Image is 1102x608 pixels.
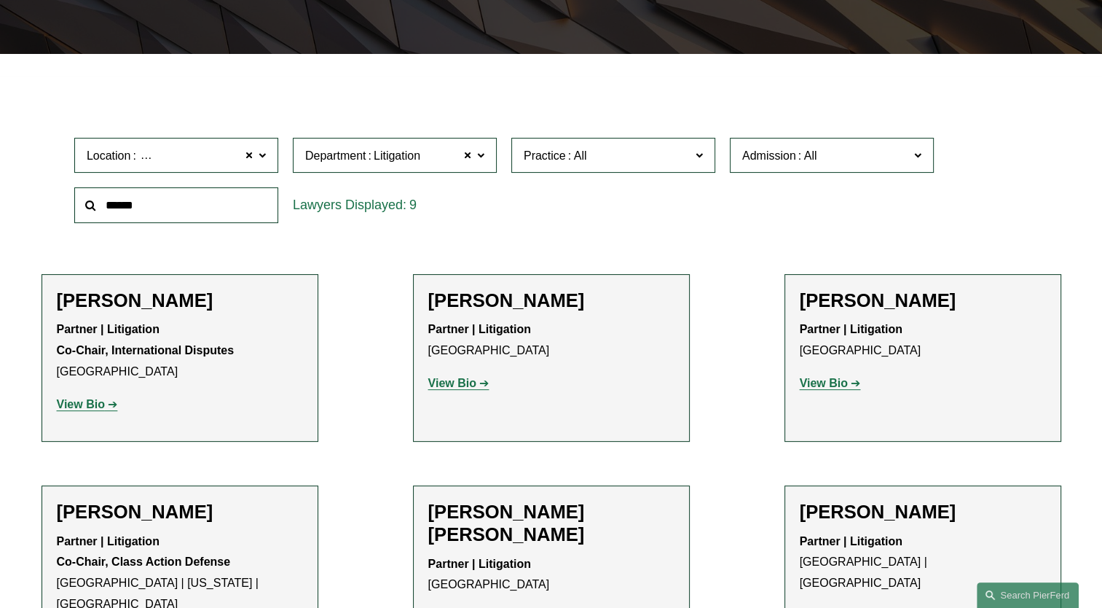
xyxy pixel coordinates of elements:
a: Search this site [977,582,1079,608]
span: 9 [409,198,417,212]
h2: [PERSON_NAME] [PERSON_NAME] [428,501,674,546]
p: [GEOGRAPHIC_DATA] [428,554,674,596]
span: Department [305,149,366,162]
p: [GEOGRAPHIC_DATA] [428,319,674,362]
h2: [PERSON_NAME] [57,501,303,523]
h2: [PERSON_NAME] [428,289,674,312]
h2: [PERSON_NAME] [57,289,303,312]
a: View Bio [57,398,118,410]
h2: [PERSON_NAME] [800,501,1046,523]
h2: [PERSON_NAME] [800,289,1046,312]
a: View Bio [428,377,489,389]
p: [GEOGRAPHIC_DATA] | [GEOGRAPHIC_DATA] [800,531,1046,594]
p: [GEOGRAPHIC_DATA] [800,319,1046,362]
strong: View Bio [428,377,476,389]
strong: Partner | Litigation [800,535,902,547]
span: Litigation [374,147,420,165]
p: [GEOGRAPHIC_DATA] [57,319,303,382]
span: Admission [742,149,796,162]
a: View Bio [800,377,861,389]
span: [GEOGRAPHIC_DATA] [138,147,260,165]
strong: Partner | Litigation Co-Chair, International Disputes [57,323,235,356]
strong: Partner | Litigation [800,323,902,335]
span: Location [87,149,131,162]
strong: Partner | Litigation Co-Chair, Class Action Defense [57,535,231,569]
strong: Partner | Litigation [428,323,531,335]
strong: View Bio [800,377,848,389]
strong: View Bio [57,398,105,410]
strong: Partner | Litigation [428,558,531,570]
span: Practice [524,149,566,162]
